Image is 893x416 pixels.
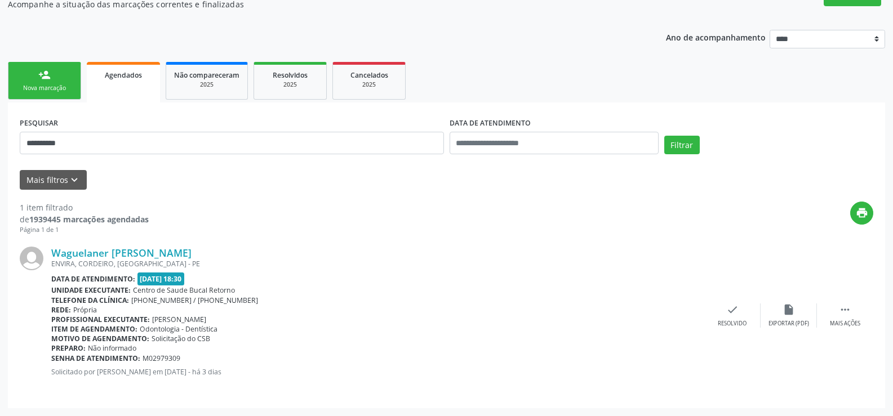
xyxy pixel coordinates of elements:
span: Não informado [88,343,136,353]
p: Solicitado por [PERSON_NAME] em [DATE] - há 3 dias [51,367,704,377]
span: Solicitação do CSB [152,334,210,343]
b: Rede: [51,305,71,315]
span: Não compareceram [174,70,239,80]
div: Resolvido [718,320,747,328]
img: img [20,247,43,270]
i: check [726,303,739,316]
span: Agendados [105,70,142,80]
div: 1 item filtrado [20,202,149,213]
a: Waguelaner [PERSON_NAME] [51,247,192,259]
span: Centro de Saude Bucal Retorno [133,285,235,295]
div: 2025 [341,80,397,89]
label: PESQUISAR [20,114,58,132]
b: Data de atendimento: [51,274,135,284]
div: ENVIRA, CORDEIRO, [GEOGRAPHIC_DATA] - PE [51,259,704,269]
i:  [839,303,851,316]
div: Exportar (PDF) [768,320,809,328]
div: 2025 [262,80,318,89]
b: Telefone da clínica: [51,296,129,305]
div: person_add [38,69,51,81]
strong: 1939445 marcações agendadas [29,214,149,225]
div: Nova marcação [16,84,73,92]
div: 2025 [174,80,239,89]
div: Página 1 de 1 [20,225,149,235]
label: DATA DE ATENDIMENTO [450,114,531,132]
button: Filtrar [664,136,700,155]
div: Mais ações [830,320,860,328]
span: [DATE] 18:30 [137,272,185,285]
b: Unidade executante: [51,285,131,295]
i: print [856,207,868,219]
div: de [20,213,149,225]
span: Própria [73,305,97,315]
span: [PERSON_NAME] [152,315,206,324]
b: Senha de atendimento: [51,354,140,363]
span: M02979309 [143,354,180,363]
i: insert_drive_file [783,303,795,316]
b: Item de agendamento: [51,324,137,334]
button: Mais filtroskeyboard_arrow_down [20,170,87,190]
span: Cancelados [350,70,388,80]
i: keyboard_arrow_down [68,174,81,186]
b: Preparo: [51,343,86,353]
button: print [850,202,873,225]
span: Resolvidos [273,70,308,80]
span: [PHONE_NUMBER] / [PHONE_NUMBER] [131,296,258,305]
p: Ano de acompanhamento [666,30,766,44]
span: Odontologia - Dentística [140,324,217,334]
b: Motivo de agendamento: [51,334,149,343]
b: Profissional executante: [51,315,150,324]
